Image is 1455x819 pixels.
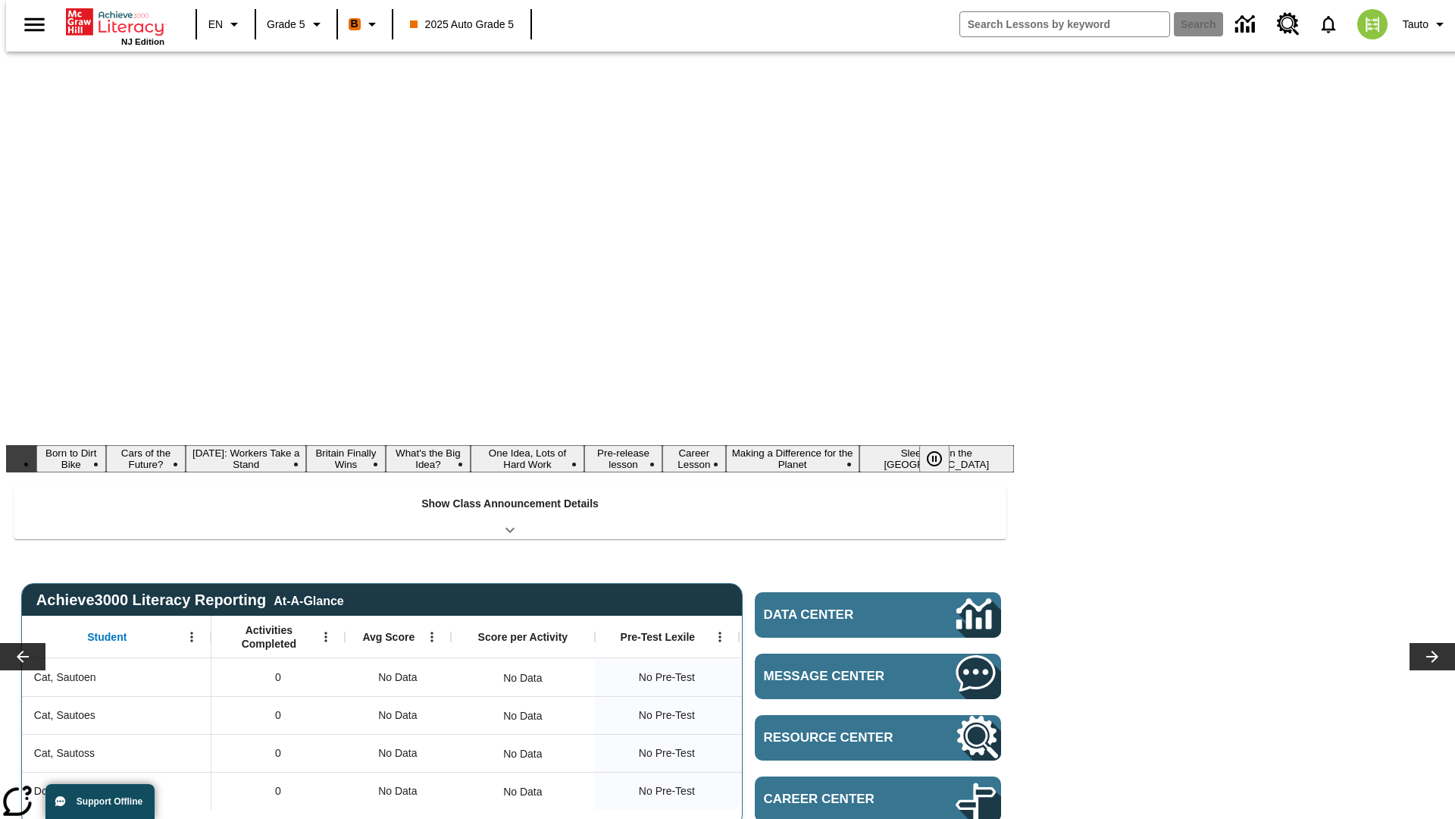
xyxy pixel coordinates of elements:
[306,445,386,472] button: Slide 4 Britain Finally Wins
[34,708,95,723] span: Cat, Sautoes
[919,445,965,472] div: Pause
[351,14,358,33] span: B
[1268,4,1309,45] a: Resource Center, Will open in new tab
[709,626,731,648] button: Open Menu
[478,630,568,644] span: Score per Activity
[621,630,696,644] span: Pre-Test Lexile
[121,37,164,46] span: NJ Edition
[267,17,305,33] span: Grade 5
[345,696,451,734] div: No Data, Cat, Sautoes
[261,11,332,38] button: Grade: Grade 5, Select a grade
[1397,11,1455,38] button: Profile/Settings
[371,700,424,731] span: No Data
[764,607,906,623] span: Data Center
[919,445,950,472] button: Pause
[371,738,424,769] span: No Data
[106,445,186,472] button: Slide 2 Cars of the Future?
[639,708,695,723] span: No Pre-Test, Cat, Sautoes
[859,445,1014,472] button: Slide 10 Sleepless in the Animal Kingdom
[1357,9,1388,39] img: avatar image
[410,17,515,33] span: 2025 Auto Grade 5
[496,777,549,807] div: No Data, Donotlogin, Sautoen
[386,445,471,472] button: Slide 5 What's the Big Idea?
[755,654,1001,699] a: Message Center
[345,658,451,696] div: No Data, Cat, Sautoen
[755,592,1001,638] a: Data Center
[1348,5,1397,44] button: Select a new avatar
[764,730,911,745] span: Resource Center
[371,776,424,807] span: No Data
[202,11,250,38] button: Language: EN, Select a language
[208,17,223,33] span: EN
[211,696,345,734] div: 0, Cat, Sautoes
[496,701,549,731] div: No Data, Cat, Sautoes
[496,663,549,693] div: No Data, Cat, Sautoen
[1309,5,1348,44] a: Notifications
[639,670,695,686] span: No Pre-Test, Cat, Sautoen
[34,670,96,686] span: Cat, Sautoen
[211,734,345,772] div: 0, Cat, Sautoss
[764,792,911,807] span: Career Center
[371,662,424,693] span: No Data
[726,445,859,472] button: Slide 9 Making a Difference for the Planet
[66,5,164,46] div: Home
[274,591,343,608] div: At-A-Glance
[639,745,695,761] span: No Pre-Test, Cat, Sautoss
[14,487,1006,539] div: Show Class Announcement Details
[77,796,142,807] span: Support Offline
[960,12,1169,36] input: search field
[471,445,584,472] button: Slide 6 One Idea, Lots of Hard Work
[755,715,1001,761] a: Resource Center, Will open in new tab
[314,626,337,648] button: Open Menu
[180,626,203,648] button: Open Menu
[12,2,57,47] button: Open side menu
[662,445,726,472] button: Slide 8 Career Lesson
[421,626,443,648] button: Open Menu
[87,630,127,644] span: Student
[1226,4,1268,45] a: Data Center
[211,658,345,696] div: 0, Cat, Sautoen
[1403,17,1428,33] span: Tauto
[639,783,695,799] span: No Pre-Test, Donotlogin, Sautoen
[66,7,164,37] a: Home
[219,623,319,651] span: Activities Completed
[496,739,549,769] div: No Data, Cat, Sautoss
[275,745,281,761] span: 0
[275,670,281,686] span: 0
[343,11,387,38] button: Boost Class color is orange. Change class color
[186,445,306,472] button: Slide 3 Labor Day: Workers Take a Stand
[211,772,345,810] div: 0, Donotlogin, Sautoen
[584,445,662,472] button: Slide 7 Pre-release lesson
[275,783,281,799] span: 0
[362,630,415,644] span: Avg Score
[34,745,95,761] span: Cat, Sautoss
[764,669,911,684] span: Message Center
[1410,643,1455,670] button: Lesson carousel, Next
[345,734,451,772] div: No Data, Cat, Sautoss
[36,445,106,472] button: Slide 1 Born to Dirt Bike
[345,772,451,810] div: No Data, Donotlogin, Sautoen
[45,784,155,819] button: Support Offline
[275,708,281,723] span: 0
[36,591,344,609] span: Achieve3000 Literacy Reporting
[421,496,599,512] p: Show Class Announcement Details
